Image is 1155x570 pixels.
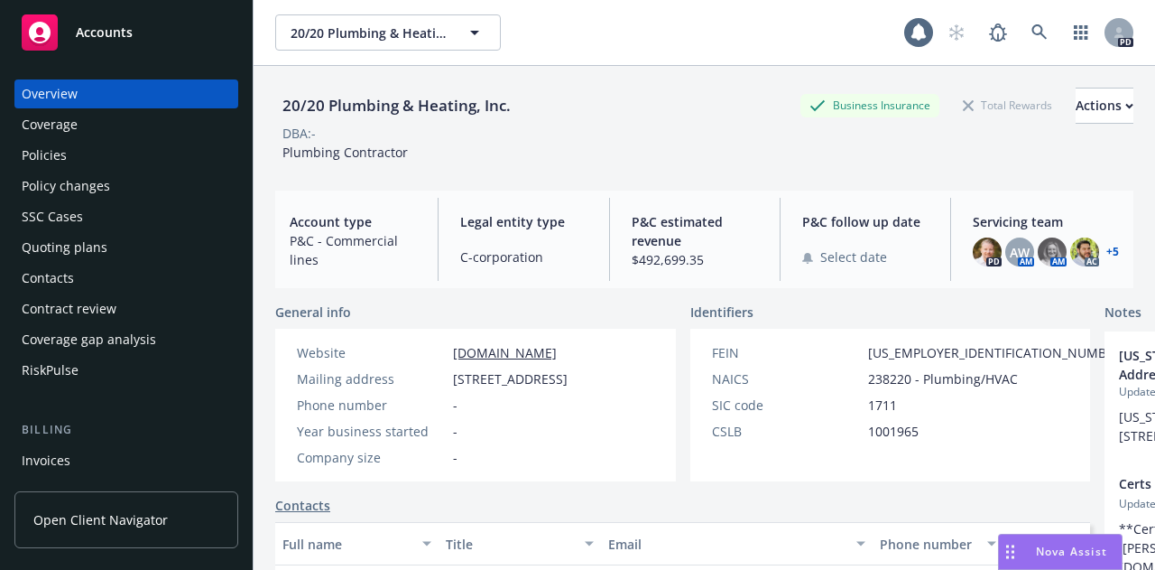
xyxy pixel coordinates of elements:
[1063,14,1099,51] a: Switch app
[22,141,67,170] div: Policies
[297,448,446,467] div: Company size
[22,264,74,293] div: Contacts
[291,23,447,42] span: 20/20 Plumbing & Heating, Inc.
[14,446,238,475] a: Invoices
[880,535,975,554] div: Phone number
[1076,89,1133,123] div: Actions
[22,325,156,354] div: Coverage gap analysis
[275,303,351,322] span: General info
[632,212,758,250] span: P&C estimated revenue
[22,356,79,385] div: RiskPulse
[275,496,330,515] a: Contacts
[275,522,439,565] button: Full name
[297,369,446,388] div: Mailing address
[22,79,78,108] div: Overview
[1021,14,1058,51] a: Search
[712,396,861,415] div: SIC code
[453,422,457,441] span: -
[1104,303,1141,324] span: Notes
[868,369,1018,388] span: 238220 - Plumbing/HVAC
[290,212,416,231] span: Account type
[820,248,887,266] span: Select date
[1070,238,1099,266] img: photo
[453,396,457,415] span: -
[22,446,70,475] div: Invoices
[712,343,861,362] div: FEIN
[453,369,568,388] span: [STREET_ADDRESS]
[22,233,107,262] div: Quoting plans
[282,535,411,554] div: Full name
[14,202,238,231] a: SSC Cases
[690,303,753,322] span: Identifiers
[14,356,238,385] a: RiskPulse
[601,522,873,565] button: Email
[954,94,1061,117] div: Total Rewards
[1076,88,1133,124] button: Actions
[297,396,446,415] div: Phone number
[14,110,238,139] a: Coverage
[14,141,238,170] a: Policies
[712,422,861,441] div: CSLB
[973,238,1002,266] img: photo
[439,522,602,565] button: Title
[14,79,238,108] a: Overview
[980,14,1016,51] a: Report a Bug
[460,212,587,231] span: Legal entity type
[1038,238,1067,266] img: photo
[282,124,316,143] div: DBA: -
[873,522,1003,565] button: Phone number
[453,344,557,361] a: [DOMAIN_NAME]
[712,369,861,388] div: NAICS
[1106,247,1119,257] a: +5
[22,172,110,201] div: Policy changes
[14,7,238,58] a: Accounts
[33,510,168,529] span: Open Client Navigator
[275,14,501,51] button: 20/20 Plumbing & Heating, Inc.
[14,421,238,439] div: Billing
[802,212,929,231] span: P&C follow up date
[460,248,587,266] span: C-corporation
[1036,544,1107,559] span: Nova Assist
[297,343,446,362] div: Website
[22,110,78,139] div: Coverage
[999,535,1021,569] div: Drag to move
[446,535,575,554] div: Title
[453,448,457,467] span: -
[608,535,845,554] div: Email
[22,294,116,323] div: Contract review
[938,14,975,51] a: Start snowing
[14,233,238,262] a: Quoting plans
[973,212,1119,231] span: Servicing team
[282,144,408,161] span: Plumbing Contractor
[275,94,518,117] div: 20/20 Plumbing & Heating, Inc.
[297,422,446,441] div: Year business started
[868,343,1126,362] span: [US_EMPLOYER_IDENTIFICATION_NUMBER]
[1003,522,1090,565] button: Key contact
[1010,243,1030,262] span: AW
[76,25,133,40] span: Accounts
[22,202,83,231] div: SSC Cases
[14,325,238,354] a: Coverage gap analysis
[632,250,758,269] span: $492,699.35
[14,264,238,293] a: Contacts
[868,422,919,441] span: 1001965
[998,534,1123,570] button: Nova Assist
[868,396,897,415] span: 1711
[14,294,238,323] a: Contract review
[14,172,238,201] a: Policy changes
[800,94,939,117] div: Business Insurance
[290,231,416,269] span: P&C - Commercial lines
